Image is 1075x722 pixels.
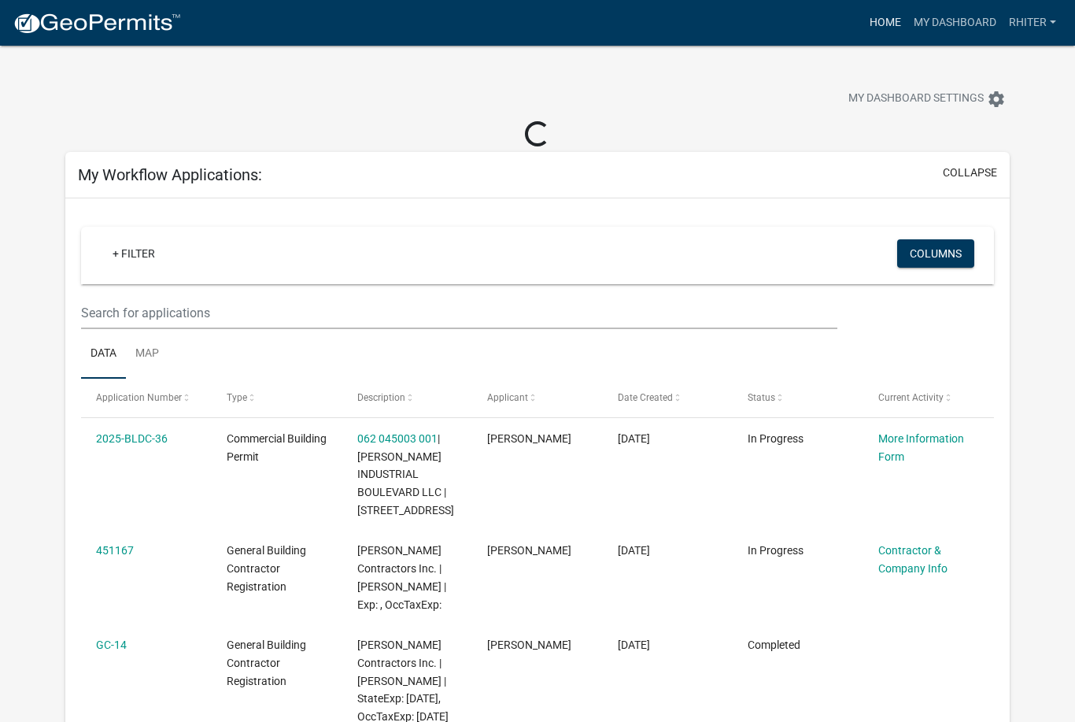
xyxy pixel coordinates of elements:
span: Russell Hiter [487,432,571,445]
button: collapse [943,165,997,181]
a: More Information Form [878,432,964,463]
a: + Filter [100,239,168,268]
span: Completed [748,639,800,651]
span: My Dashboard Settings [848,90,984,109]
button: Columns [897,239,974,268]
span: E.R. Snell Contractors Inc. | Russell Hiter | Exp: , OccTaxExp: [357,544,446,610]
span: Current Activity [878,392,944,403]
button: My Dashboard Settingssettings [836,83,1018,114]
datatable-header-cell: Type [212,379,342,417]
span: In Progress [748,544,803,557]
input: Search for applications [81,297,837,329]
datatable-header-cell: Current Activity [863,379,994,417]
a: My Dashboard [907,8,1003,38]
h5: My Workflow Applications: [78,165,262,184]
i: settings [987,90,1006,109]
span: Type [227,392,247,403]
datatable-header-cell: Application Number [81,379,212,417]
a: 2025-BLDC-36 [96,432,168,445]
span: Description [357,392,405,403]
a: 451167 [96,544,134,557]
span: 07/17/2025 [618,544,650,557]
datatable-header-cell: Status [733,379,863,417]
span: Applicant [487,392,528,403]
a: 062 045003 001 [357,432,438,445]
a: Data [81,329,126,380]
span: Russell Hiter [487,639,571,651]
a: Map [126,329,168,380]
span: Russell Hiter [487,544,571,557]
datatable-header-cell: Date Created [603,379,733,417]
datatable-header-cell: Description [342,379,472,417]
span: Commercial Building Permit [227,432,327,463]
a: Contractor & Company Info [878,544,948,575]
a: RHiter [1003,8,1062,38]
span: 07/17/2025 [618,432,650,445]
span: Application Number [96,392,182,403]
span: 07/17/2025 [618,639,650,651]
span: In Progress [748,432,803,445]
a: GC-14 [96,639,127,651]
a: Home [863,8,907,38]
span: General Building Contractor Registration [227,639,306,687]
span: 062 045003 001 | PUTNAM INDUSTRIAL BOULEVARD LLC | 105 S INDUSTRIAL DR | Industrial Stand-Alone [357,432,454,517]
span: Status [748,392,775,403]
datatable-header-cell: Applicant [472,379,603,417]
span: Date Created [618,392,673,403]
span: General Building Contractor Registration [227,544,306,593]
